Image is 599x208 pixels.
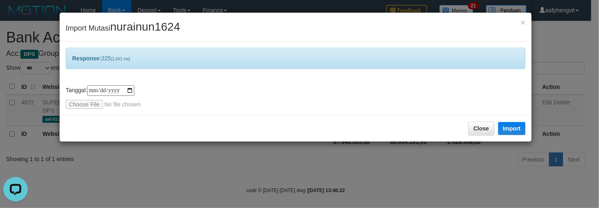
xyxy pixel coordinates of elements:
[468,122,494,135] button: Close
[111,57,130,61] span: [1,041 ms]
[3,3,28,28] button: Open LiveChat chat widget
[521,18,526,27] button: Close
[498,122,526,135] button: Import
[66,24,180,32] span: Import Mutasi
[72,55,102,62] b: Response:
[66,85,526,109] div: Tanggal:
[110,20,180,33] span: nurainun1624
[521,18,526,27] span: ×
[66,48,526,69] div: 225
